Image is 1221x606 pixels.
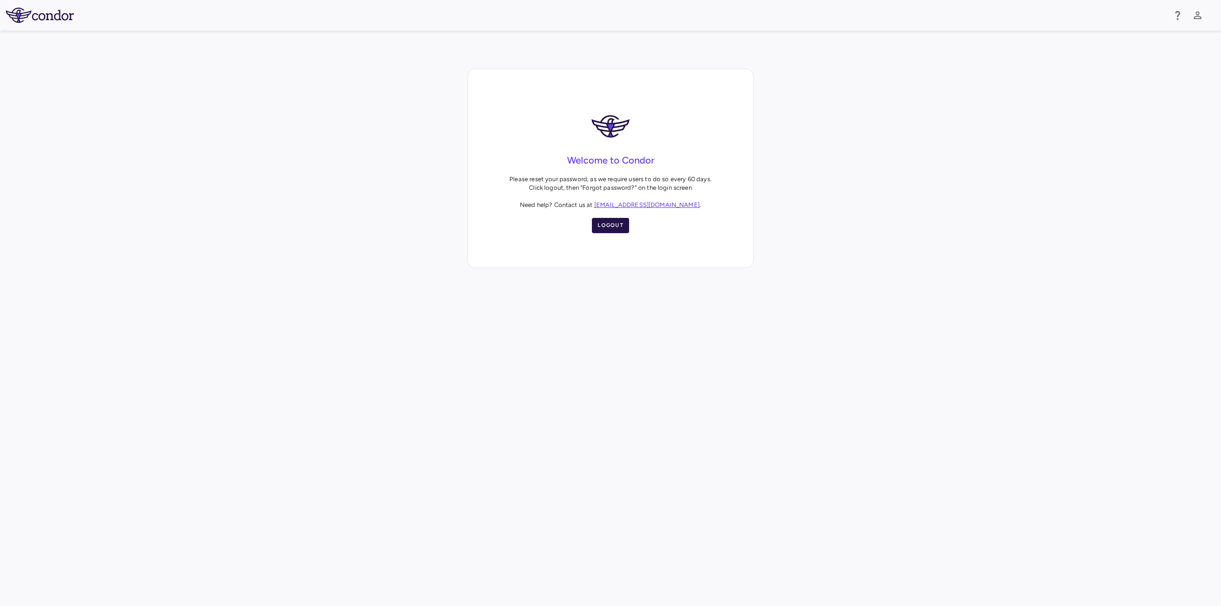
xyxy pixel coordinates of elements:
[591,107,630,145] img: logo-C5cNUOOx.svg
[592,218,629,233] button: Logout
[509,175,712,209] p: Please reset your password, as we require users to do so every 60 days. Click logout, then "Forgo...
[6,8,74,23] img: logo-full-BYUhSk78.svg
[594,201,700,208] a: [EMAIL_ADDRESS][DOMAIN_NAME]
[567,153,654,167] h4: Welcome to Condor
